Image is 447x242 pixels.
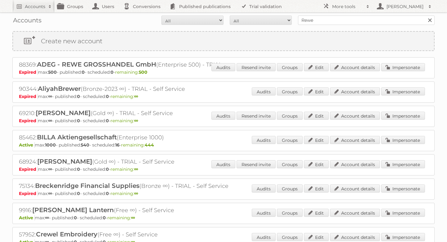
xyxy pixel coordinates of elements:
a: Edit [304,160,329,168]
span: Expired [19,166,38,172]
a: Groups [277,160,303,168]
strong: 16 [115,142,120,148]
a: Impersonate [381,63,425,71]
strong: 0 [77,94,80,99]
h2: [PERSON_NAME] [385,3,425,10]
strong: ∞ [48,118,52,123]
a: Impersonate [381,87,425,95]
h2: 88369: (Enterprise 500) - TRIAL [19,61,236,69]
a: Groups [277,112,303,120]
strong: 500 [48,69,57,75]
a: Audits [211,160,235,168]
h2: 57952: (Free ∞) - Self Service [19,230,236,239]
a: Edit [304,209,329,217]
a: Impersonate [381,136,425,144]
h2: 68924: (Gold ∞) - TRIAL - Self Service [19,158,236,166]
a: Groups [277,184,303,193]
a: Impersonate [381,112,425,120]
span: Expired [19,118,38,123]
span: Expired [19,191,38,196]
h2: 9916: (Free ∞) - Self Service [19,206,236,214]
strong: 0 [106,166,109,172]
strong: 0 [74,215,77,221]
a: Impersonate [381,160,425,168]
a: Audits [252,184,276,193]
p: max: - published: - scheduled: - [19,94,428,99]
a: Impersonate [381,209,425,217]
span: Breckenridge Financial Supplies [35,182,139,189]
a: Groups [277,63,303,71]
p: max: - published: - scheduled: - [19,118,428,123]
span: Active [19,215,35,221]
a: Account details [330,112,380,120]
h2: More tools [332,3,363,10]
a: Audits [211,63,235,71]
strong: ∞ [48,166,52,172]
a: Groups [277,87,303,95]
span: [PERSON_NAME] [36,109,91,117]
strong: ∞ [45,215,49,221]
a: Audits [252,209,276,217]
a: Account details [330,184,380,193]
span: Crewel Embroidery [36,230,97,238]
h2: 69210: (Gold ∞) - TRIAL - Self Service [19,109,236,117]
span: remaining: [111,118,138,123]
a: Resend invite [237,160,276,168]
a: Account details [330,87,380,95]
strong: 0 [111,69,114,75]
strong: 0 [77,191,80,196]
strong: ∞ [134,118,138,123]
a: Groups [277,233,303,241]
p: max: - published: - scheduled: - [19,215,428,221]
a: Create new account [13,32,434,50]
p: max: - published: - scheduled: - [19,69,428,75]
p: max: - published: - scheduled: - [19,191,428,196]
span: remaining: [111,191,138,196]
h2: 75134: (Bronze ∞) - TRIAL - Self Service [19,182,236,190]
span: remaining: [121,142,154,148]
a: Account details [330,63,380,71]
a: Impersonate [381,233,425,241]
a: Account details [330,136,380,144]
strong: 0 [106,94,109,99]
h2: 90344: (Bronze-2023 ∞) - TRIAL - Self Service [19,85,236,93]
a: Edit [304,136,329,144]
strong: 0 [77,118,80,123]
strong: 0 [103,215,106,221]
a: Edit [304,233,329,241]
a: Audits [252,136,276,144]
a: Account details [330,209,380,217]
strong: 0 [106,191,109,196]
h2: 85462: (Enterprise 1000) [19,133,236,142]
strong: ∞ [48,94,52,99]
h2: Accounts [25,3,45,10]
a: Groups [277,209,303,217]
strong: 1000 [45,142,56,148]
a: Edit [304,184,329,193]
span: remaining: [115,69,147,75]
strong: 0 [82,69,85,75]
span: Expired [19,94,38,99]
a: Audits [252,233,276,241]
a: Audits [252,87,276,95]
a: Groups [277,136,303,144]
strong: ∞ [134,94,138,99]
a: Account details [330,160,380,168]
a: Account details [330,233,380,241]
p: max: - published: - scheduled: - [19,142,428,148]
span: [PERSON_NAME] Lantern [32,206,114,214]
span: BILLA Aktiengesellschaft [37,133,117,141]
span: remaining: [111,94,138,99]
strong: 540 [81,142,89,148]
strong: ∞ [134,166,138,172]
a: Resend invite [237,112,276,120]
span: AliyahBrewer [38,85,81,92]
strong: ∞ [48,191,52,196]
a: Resend invite [237,63,276,71]
strong: 0 [106,118,109,123]
span: remaining: [111,166,138,172]
strong: 500 [139,69,147,75]
a: Edit [304,63,329,71]
span: Expired [19,69,38,75]
strong: 0 [77,166,80,172]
